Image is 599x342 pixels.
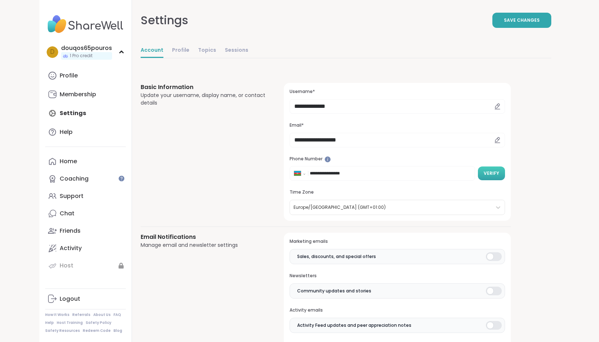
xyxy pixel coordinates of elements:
div: Coaching [60,175,89,183]
div: Membership [60,90,96,98]
a: How It Works [45,312,69,317]
a: Membership [45,86,126,103]
div: Help [60,128,73,136]
span: Verify [484,170,499,177]
a: Activity [45,240,126,257]
h3: Newsletters [290,273,505,279]
a: Sessions [225,43,248,58]
h3: Email* [290,122,505,128]
a: Logout [45,290,126,308]
span: Save Changes [504,17,540,24]
div: Activity [60,244,82,252]
div: Support [60,192,84,200]
div: Profile [60,72,78,80]
a: Blog [114,328,122,333]
span: d [50,47,55,57]
a: Coaching [45,170,126,187]
h3: Phone Number [290,156,505,162]
span: Activity Feed updates and peer appreciation notes [297,322,411,329]
a: Help [45,320,54,325]
h3: Email Notifications [141,233,267,241]
h3: Activity emails [290,307,505,313]
span: Sales, discounts, and special offers [297,253,376,260]
div: Home [60,157,77,165]
h3: Basic Information [141,83,267,92]
div: Logout [60,295,80,303]
span: 1 Pro credit [70,53,93,59]
a: Safety Resources [45,328,80,333]
a: Host Training [57,320,83,325]
span: Community updates and stories [297,288,371,294]
div: douqos65pouros [61,44,112,52]
button: Verify [478,166,505,180]
a: Topics [198,43,216,58]
div: Manage email and newsletter settings [141,241,267,249]
a: Home [45,153,126,170]
div: Settings [141,12,188,29]
a: Profile [45,67,126,84]
a: Host [45,257,126,274]
iframe: Spotlight [325,156,331,162]
div: Host [60,262,73,270]
a: FAQ [114,312,121,317]
a: Safety Policy [86,320,111,325]
a: Profile [172,43,189,58]
a: Help [45,123,126,141]
img: ShareWell Nav Logo [45,12,126,37]
a: Referrals [72,312,90,317]
a: Account [141,43,163,58]
h3: Marketing emails [290,238,505,245]
a: Friends [45,222,126,240]
a: Redeem Code [83,328,111,333]
a: About Us [93,312,111,317]
div: Chat [60,210,74,218]
a: Support [45,187,126,205]
div: Update your username, display name, or contact details [141,92,267,107]
iframe: Spotlight [119,176,124,181]
button: Save Changes [492,13,551,28]
h3: Username* [290,89,505,95]
a: Chat [45,205,126,222]
div: Friends [60,227,81,235]
h3: Time Zone [290,189,505,195]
